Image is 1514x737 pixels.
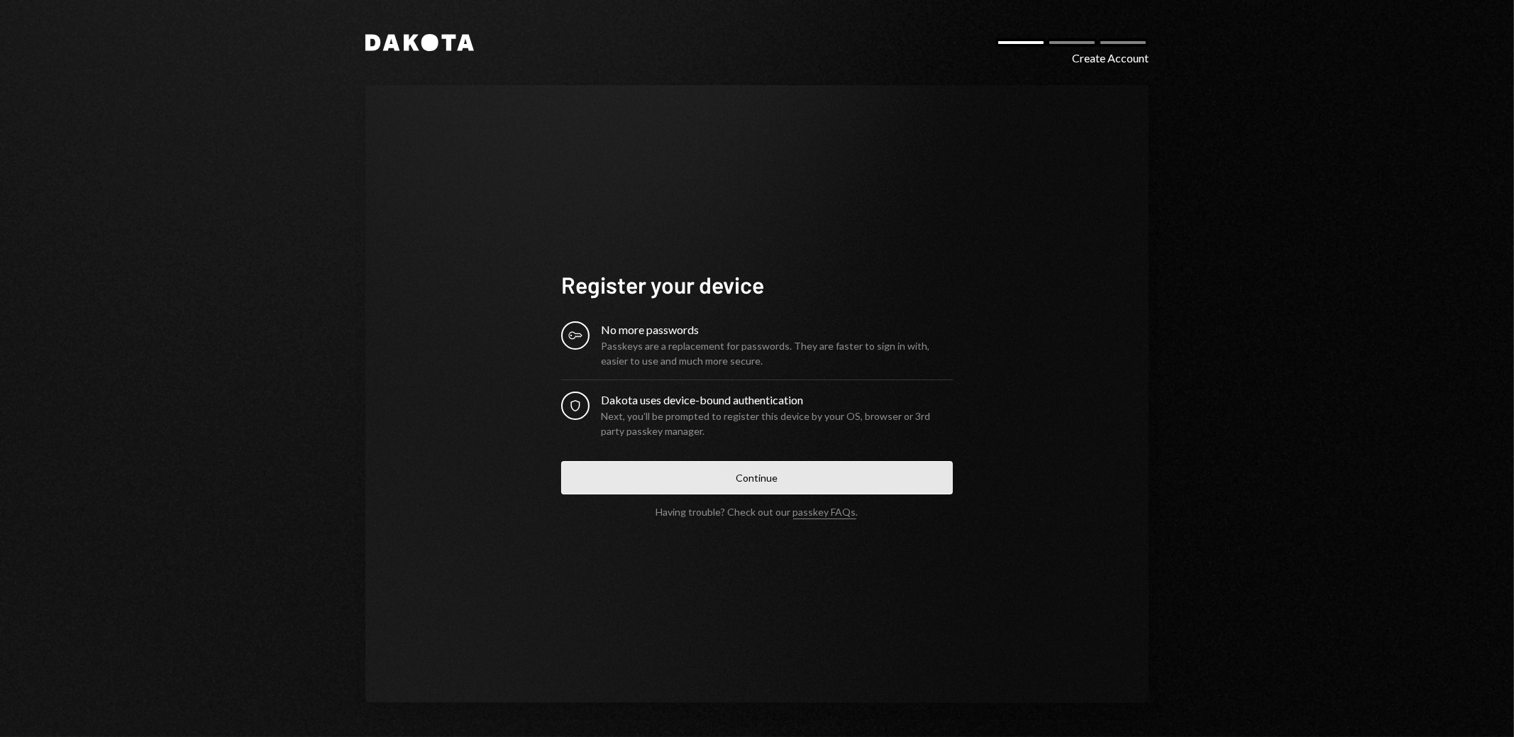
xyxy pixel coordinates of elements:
[561,270,953,299] h1: Register your device
[601,321,953,338] div: No more passwords
[793,506,856,519] a: passkey FAQs
[601,409,953,438] div: Next, you’ll be prompted to register this device by your OS, browser or 3rd party passkey manager.
[1072,50,1149,67] div: Create Account
[601,392,953,409] div: Dakota uses device-bound authentication
[561,461,953,494] button: Continue
[656,506,858,518] div: Having trouble? Check out our .
[601,338,953,368] div: Passkeys are a replacement for passwords. They are faster to sign in with, easier to use and much...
